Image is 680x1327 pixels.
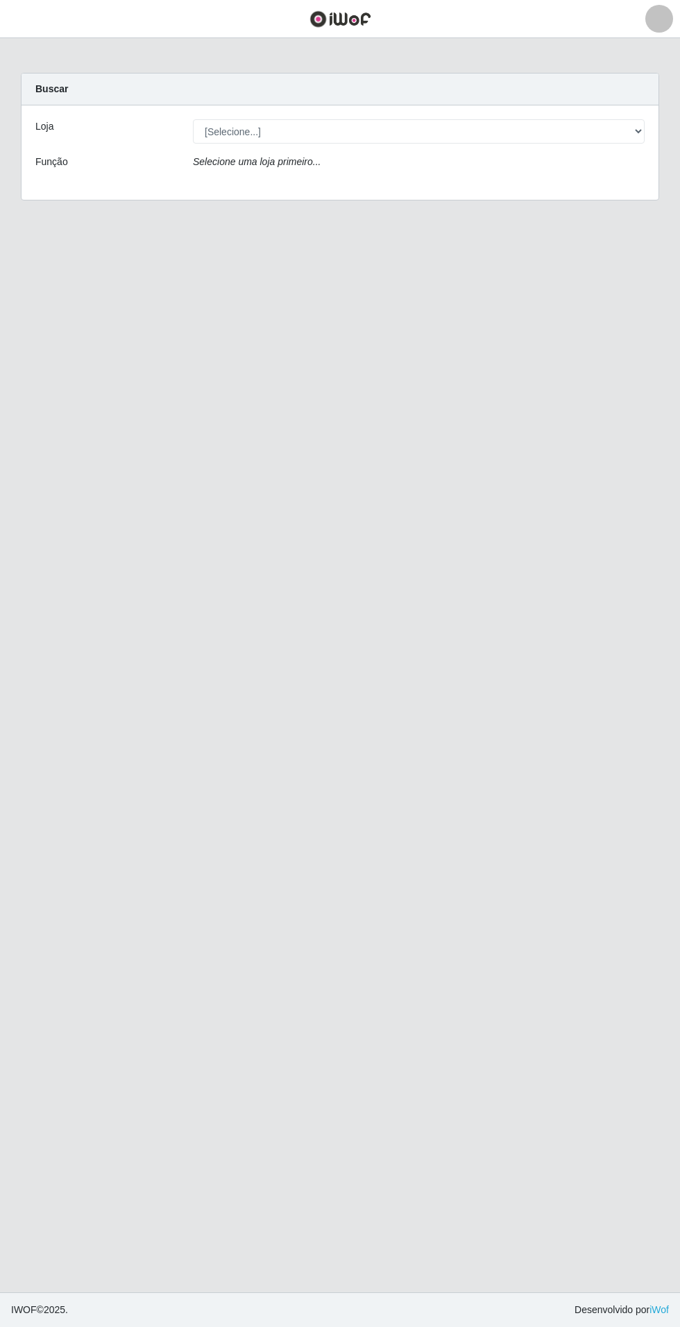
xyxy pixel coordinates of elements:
i: Selecione uma loja primeiro... [193,156,321,167]
span: © 2025 . [11,1303,68,1317]
label: Função [35,155,68,169]
span: IWOF [11,1304,37,1315]
strong: Buscar [35,83,68,94]
span: Desenvolvido por [575,1303,669,1317]
a: iWof [649,1304,669,1315]
label: Loja [35,119,53,134]
img: CoreUI Logo [309,10,371,28]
